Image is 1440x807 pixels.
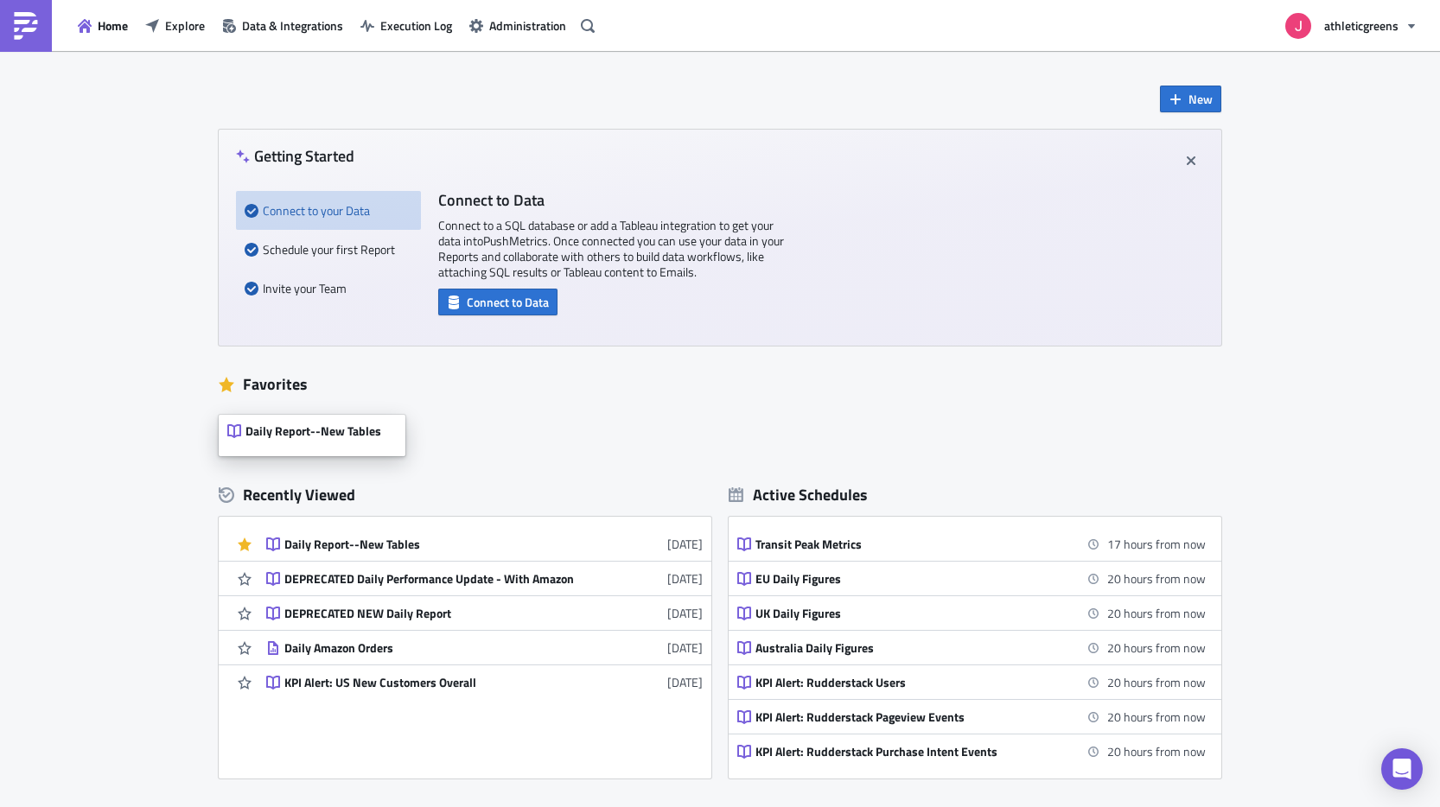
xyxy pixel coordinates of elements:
img: Avatar [1284,11,1313,41]
span: athleticgreens [1324,16,1399,35]
div: Recently Viewed [219,482,711,508]
a: KPI Alert: Rudderstack Pageview Events20 hours from now [737,700,1206,734]
div: Australia Daily Figures [755,640,1058,656]
button: Explore [137,12,213,39]
div: DEPRECATED Daily Performance Update - With Amazon [284,571,587,587]
button: Data & Integrations [213,12,352,39]
time: 2025-09-20T19:34:43Z [667,535,703,553]
a: Australia Daily Figures20 hours from now [737,631,1206,664]
a: KPI Alert: Rudderstack Users20 hours from now [737,665,1206,699]
span: New [1188,90,1213,108]
time: 2025-03-03T20:18:34Z [667,673,703,691]
time: 2025-09-25 08:30 [1107,639,1206,657]
div: Connect to your Data [245,191,412,230]
a: Daily Amazon Orders[DATE] [266,631,703,664]
a: KPI Alert: Rudderstack Purchase Intent Events20 hours from now [737,734,1206,768]
h4: Getting Started [236,147,354,165]
div: KPI Alert: Rudderstack Purchase Intent Events [755,744,1058,759]
p: Connect to a SQL database or add a Tableau integration to get your data into PushMetrics . Once c... [438,218,784,280]
div: EU Daily Figures [755,571,1058,587]
div: KPI Alert: US New Customers Overall [284,675,587,690]
span: Data & Integrations [242,16,343,35]
a: UK Daily Figures20 hours from now [737,596,1206,630]
span: Administration [489,16,566,35]
span: Explore [165,16,205,35]
div: DEPRECATED NEW Daily Report [284,606,587,621]
img: PushMetrics [12,12,40,40]
time: 2025-09-25 08:30 [1107,569,1206,588]
time: 2025-09-25 08:45 [1107,742,1206,760]
span: Home [98,16,128,35]
button: Home [69,12,137,39]
div: KPI Alert: Rudderstack Users [755,675,1058,690]
div: Daily Report--New Tables [284,537,587,552]
a: KPI Alert: US New Customers Overall[DATE] [266,665,703,699]
div: Open Intercom Messenger [1381,748,1423,790]
time: 2025-09-20T19:34:36Z [667,569,703,588]
span: Daily Report--New Tables [245,423,381,439]
span: Connect to Data [467,293,549,311]
button: Administration [461,12,575,39]
div: Schedule your first Report [245,230,412,269]
time: 2025-09-25 08:30 [1107,604,1206,622]
button: New [1160,86,1221,112]
div: KPI Alert: Rudderstack Pageview Events [755,709,1058,725]
h4: Connect to Data [438,191,784,209]
time: 2025-09-25 08:45 [1107,673,1206,691]
time: 2025-09-25 08:45 [1107,708,1206,726]
div: UK Daily Figures [755,606,1058,621]
a: Daily Report--New Tables [219,406,414,456]
div: Favorites [219,372,1221,397]
div: Transit Peak Metrics [755,537,1058,552]
button: Connect to Data [438,289,558,315]
button: Execution Log [352,12,461,39]
div: Invite your Team [245,269,412,308]
button: athleticgreens [1275,7,1427,45]
a: DEPRECATED NEW Daily Report[DATE] [266,596,703,630]
time: 2025-09-25 06:00 [1107,535,1206,553]
span: Execution Log [380,16,452,35]
a: Transit Peak Metrics17 hours from now [737,527,1206,561]
a: Connect to Data [438,291,558,309]
time: 2025-03-03T20:18:45Z [667,639,703,657]
time: 2025-08-20T14:06:56Z [667,604,703,622]
a: EU Daily Figures20 hours from now [737,562,1206,595]
div: Daily Amazon Orders [284,640,587,656]
div: Active Schedules [729,485,868,505]
a: DEPRECATED Daily Performance Update - With Amazon[DATE] [266,562,703,595]
a: Daily Report--New Tables[DATE] [266,527,703,561]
